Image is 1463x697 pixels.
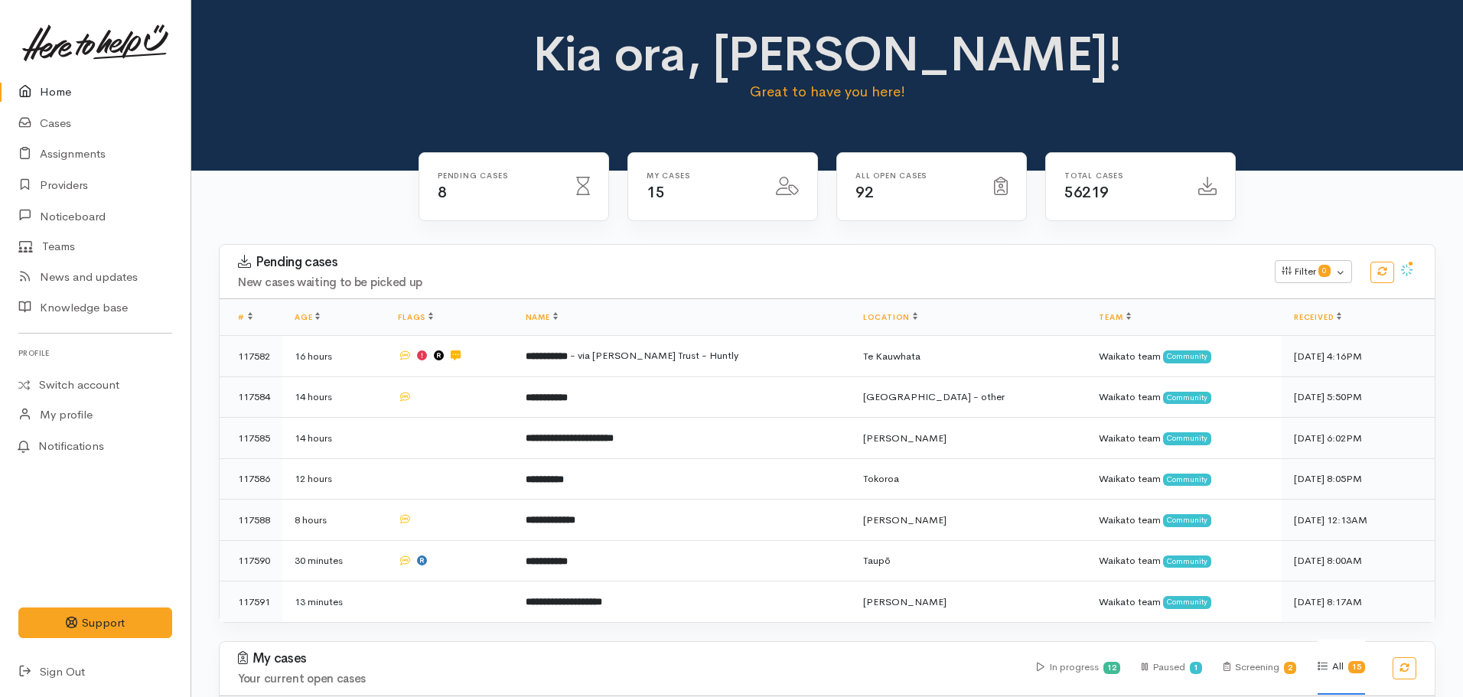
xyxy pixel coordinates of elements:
[863,390,1005,403] span: [GEOGRAPHIC_DATA] - other
[855,171,976,180] h6: All Open cases
[220,500,282,541] td: 117588
[863,312,917,322] a: Location
[1142,640,1202,695] div: Paused
[863,595,947,608] span: [PERSON_NAME]
[1318,265,1331,277] span: 0
[220,540,282,581] td: 117590
[220,581,282,622] td: 117591
[1282,581,1435,622] td: [DATE] 8:17AM
[1163,350,1211,363] span: Community
[1275,260,1352,283] button: Filter0
[1099,312,1130,322] a: Team
[238,312,253,322] a: #
[1318,640,1365,695] div: All
[282,458,386,500] td: 12 hours
[282,540,386,581] td: 30 minutes
[1294,312,1341,322] a: Received
[438,183,447,202] span: 8
[238,651,1018,666] h3: My cases
[238,255,1256,270] h3: Pending cases
[220,336,282,377] td: 117582
[1282,458,1435,500] td: [DATE] 8:05PM
[1163,514,1211,526] span: Community
[647,183,664,202] span: 15
[438,171,558,180] h6: Pending cases
[238,276,1256,289] h4: New cases waiting to be picked up
[1087,418,1282,459] td: Waikato team
[1087,581,1282,622] td: Waikato team
[1352,662,1361,672] b: 15
[282,376,386,418] td: 14 hours
[1282,336,1435,377] td: [DATE] 4:16PM
[1282,376,1435,418] td: [DATE] 5:50PM
[863,513,947,526] span: [PERSON_NAME]
[282,500,386,541] td: 8 hours
[1163,432,1211,445] span: Community
[1288,663,1292,673] b: 2
[238,673,1018,686] h4: Your current open cases
[1282,540,1435,581] td: [DATE] 8:00AM
[282,581,386,622] td: 13 minutes
[1163,474,1211,486] span: Community
[18,607,172,639] button: Support
[18,343,172,363] h6: Profile
[282,418,386,459] td: 14 hours
[1163,392,1211,404] span: Community
[863,350,920,363] span: Te Kauwhata
[570,349,738,362] span: - via [PERSON_NAME] Trust - Huntly
[863,472,899,485] span: Tokoroa
[1064,183,1109,202] span: 56219
[528,81,1127,103] p: Great to have you here!
[282,336,386,377] td: 16 hours
[220,418,282,459] td: 117585
[295,312,320,322] a: Age
[220,458,282,500] td: 117586
[1087,376,1282,418] td: Waikato team
[1087,336,1282,377] td: Waikato team
[1107,663,1116,673] b: 12
[1087,500,1282,541] td: Waikato team
[526,312,558,322] a: Name
[863,554,891,567] span: Taupō
[855,183,873,202] span: 92
[647,171,758,180] h6: My cases
[1194,663,1198,673] b: 1
[1163,555,1211,568] span: Community
[863,432,947,445] span: [PERSON_NAME]
[1037,640,1120,695] div: In progress
[1087,458,1282,500] td: Waikato team
[1224,640,1297,695] div: Screening
[1282,418,1435,459] td: [DATE] 6:02PM
[220,376,282,418] td: 117584
[528,28,1127,81] h1: Kia ora, [PERSON_NAME]!
[1163,596,1211,608] span: Community
[398,312,433,322] a: Flags
[1087,540,1282,581] td: Waikato team
[1064,171,1180,180] h6: Total cases
[1282,500,1435,541] td: [DATE] 12:13AM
